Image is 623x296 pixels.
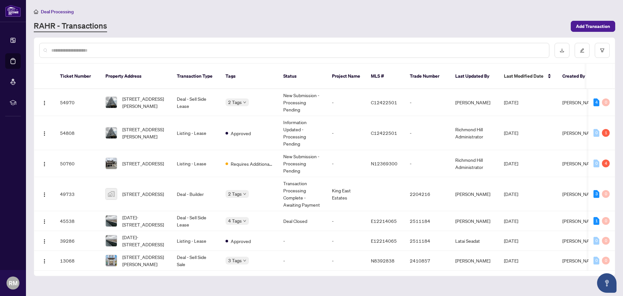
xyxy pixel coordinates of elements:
[172,231,220,251] td: Listing - Lease
[39,216,50,226] button: Logo
[55,150,100,177] td: 50760
[172,89,220,116] td: Deal - Sell Side Lease
[405,116,450,150] td: -
[504,130,518,136] span: [DATE]
[593,129,599,137] div: 0
[122,160,164,167] span: [STREET_ADDRESS]
[450,150,499,177] td: Richmond Hill Administrator
[405,89,450,116] td: -
[100,64,172,89] th: Property Address
[34,20,107,32] a: RAHR - Transactions
[106,158,117,169] img: thumbnail-img
[106,97,117,108] img: thumbnail-img
[39,158,50,169] button: Logo
[576,21,610,32] span: Add Transaction
[602,129,610,137] div: 1
[602,257,610,264] div: 0
[327,177,366,211] td: King East Estates
[450,177,499,211] td: [PERSON_NAME]
[371,161,397,166] span: N12369300
[371,130,397,136] span: C12422501
[562,238,597,244] span: [PERSON_NAME]
[172,177,220,211] td: Deal - Builder
[555,43,569,58] button: download
[278,251,327,271] td: -
[220,64,278,89] th: Tags
[42,192,47,197] img: Logo
[597,273,617,293] button: Open asap
[593,217,599,225] div: 1
[593,160,599,167] div: 0
[172,150,220,177] td: Listing - Lease
[42,131,47,136] img: Logo
[327,116,366,150] td: -
[172,116,220,150] td: Listing - Lease
[504,258,518,264] span: [DATE]
[106,255,117,266] img: thumbnail-img
[55,89,100,116] td: 54970
[504,191,518,197] span: [DATE]
[55,64,100,89] th: Ticket Number
[243,219,246,223] span: down
[42,239,47,244] img: Logo
[106,235,117,246] img: thumbnail-img
[562,99,597,105] span: [PERSON_NAME]
[42,219,47,224] img: Logo
[504,218,518,224] span: [DATE]
[243,192,246,196] span: down
[106,215,117,226] img: thumbnail-img
[602,98,610,106] div: 0
[243,101,246,104] span: down
[39,236,50,246] button: Logo
[9,278,18,288] span: RM
[278,116,327,150] td: Information Updated - Processing Pending
[228,98,242,106] span: 2 Tags
[34,9,38,14] span: home
[41,9,74,15] span: Deal Processing
[557,64,596,89] th: Created By
[122,214,166,228] span: [DATE]-[STREET_ADDRESS]
[278,231,327,251] td: -
[55,251,100,271] td: 13068
[405,211,450,231] td: 2511184
[122,95,166,109] span: [STREET_ADDRESS][PERSON_NAME]
[504,72,544,80] span: Last Modified Date
[562,258,597,264] span: [PERSON_NAME]
[243,259,246,262] span: down
[405,177,450,211] td: 2204216
[106,127,117,138] img: thumbnail-img
[504,238,518,244] span: [DATE]
[39,97,50,108] button: Logo
[450,116,499,150] td: Richmond Hill Administrator
[5,5,21,17] img: logo
[450,211,499,231] td: [PERSON_NAME]
[327,64,366,89] th: Project Name
[580,48,584,53] span: edit
[562,191,597,197] span: [PERSON_NAME]
[327,89,366,116] td: -
[39,255,50,266] button: Logo
[504,99,518,105] span: [DATE]
[371,238,397,244] span: E12214065
[55,177,100,211] td: 49733
[602,190,610,198] div: 0
[122,253,166,268] span: [STREET_ADDRESS][PERSON_NAME]
[371,218,397,224] span: E12214065
[228,217,242,225] span: 4 Tags
[562,218,597,224] span: [PERSON_NAME]
[600,48,605,53] span: filter
[55,211,100,231] td: 45538
[327,231,366,251] td: -
[278,177,327,211] td: Transaction Processing Complete - Awaiting Payment
[450,89,499,116] td: [PERSON_NAME]
[571,21,615,32] button: Add Transaction
[593,237,599,245] div: 0
[562,161,597,166] span: [PERSON_NAME]
[231,130,251,137] span: Approved
[450,251,499,271] td: [PERSON_NAME]
[593,190,599,198] div: 3
[499,64,557,89] th: Last Modified Date
[172,64,220,89] th: Transaction Type
[42,161,47,167] img: Logo
[228,190,242,198] span: 2 Tags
